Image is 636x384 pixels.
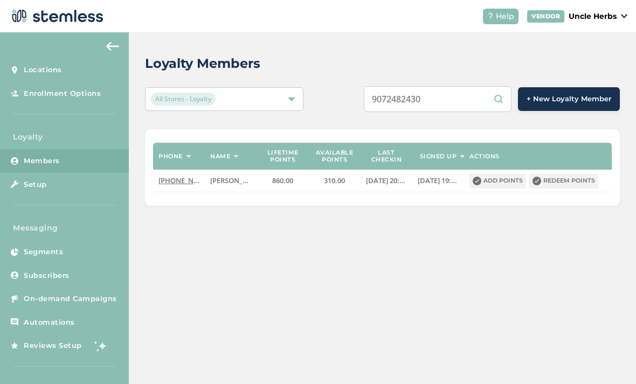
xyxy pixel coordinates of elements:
span: Locations [24,65,62,75]
button: + New Loyalty Member [518,87,620,111]
th: Actions [464,143,612,170]
p: Uncle Herbs [569,11,617,22]
label: 310.00 [314,176,355,185]
span: 310.00 [324,176,345,185]
label: Phone [158,153,183,160]
label: Signed up [420,153,457,160]
label: Available points [314,149,355,163]
label: Last checkin [366,149,407,163]
span: [DATE] 20:27:27 [366,176,417,185]
img: icon-arrow-back-accent-c549486e.svg [106,42,119,51]
img: icon-sort-1e1d7615.svg [233,155,239,158]
span: [PHONE_NUMBER] [158,176,220,185]
input: Search [364,86,511,112]
span: Automations [24,317,75,328]
label: Arbrim Miftari [210,176,251,185]
img: icon-help-white-03924b79.svg [487,13,494,19]
img: icon-sort-1e1d7615.svg [186,155,191,158]
label: Name [210,153,230,160]
label: Lifetime points [262,149,303,163]
span: 860.00 [272,176,293,185]
span: Reviews Setup [24,340,82,351]
div: VENDOR [527,10,564,23]
button: Add points [469,173,526,188]
span: Members [24,156,60,166]
label: (907) 203-2752 [158,176,199,185]
img: logo-dark-0685b13c.svg [9,5,103,27]
img: icon-sort-1e1d7615.svg [460,155,465,158]
span: Setup [24,179,47,190]
span: Subscribers [24,270,70,281]
button: Redeem points [529,173,598,188]
span: Segments [24,247,63,257]
label: 860.00 [262,176,303,185]
span: [PERSON_NAME] [210,176,265,185]
span: On-demand Campaigns [24,294,117,304]
img: glitter-stars-b7820f95.gif [90,335,112,357]
span: Help [496,11,514,22]
span: [DATE] 19:32:02 [418,176,468,185]
h2: Loyalty Members [145,54,260,73]
label: 2025-07-28 20:27:27 [366,176,407,185]
img: icon_down-arrow-small-66adaf34.svg [621,14,627,18]
iframe: Chat Widget [582,332,636,384]
span: All Stores - Loyalty [151,93,216,106]
span: Enrollment Options [24,88,101,99]
label: 2024-04-04 19:32:02 [418,176,459,185]
span: + New Loyalty Member [527,94,611,104]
